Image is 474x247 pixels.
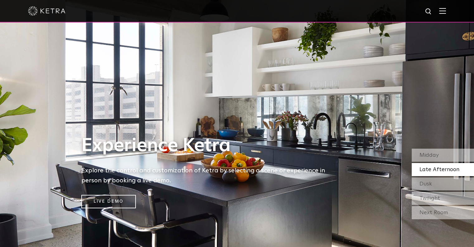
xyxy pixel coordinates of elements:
[81,195,136,208] a: Live Demo
[419,195,440,201] span: Twilight
[81,165,331,185] h5: Explore the control and customization of Ketra by selecting a scene or experience in person by bo...
[419,152,439,158] span: Midday
[81,136,331,156] h1: Experience Ketra
[439,8,446,14] img: Hamburger%20Nav.svg
[419,181,432,187] span: Dusk
[419,167,459,172] span: Late Afternoon
[28,6,65,16] img: ketra-logo-2019-white
[425,8,433,16] img: search icon
[412,206,474,219] div: Next Room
